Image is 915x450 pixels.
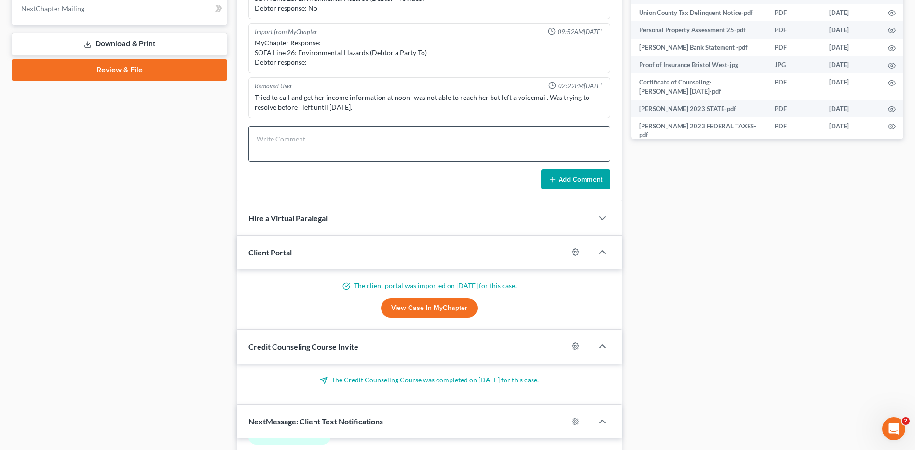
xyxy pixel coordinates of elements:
td: JPG [767,56,821,73]
td: [DATE] [821,100,880,117]
div: MyChapter Response: SOFA Line 26: Environmental Hazards (Debtor a Party To) Debtor response: [255,38,604,67]
td: PDF [767,100,821,117]
td: Union County Tax Delinquent Notice-pdf [631,4,767,21]
td: PDF [767,39,821,56]
td: PDF [767,4,821,21]
p: The Credit Counseling Course was completed on [DATE] for this case. [248,375,610,385]
a: Download & Print [12,33,227,56]
span: 2 [902,417,910,425]
span: Credit Counseling Course Invite [248,342,358,351]
div: Import from MyChapter [255,28,317,37]
td: Proof of Insurance Bristol West-jpg [631,56,767,73]
td: PDF [767,21,821,39]
td: Personal Property Assessment 25-pdf [631,21,767,39]
td: [DATE] [821,4,880,21]
span: 09:52AM[DATE] [558,28,602,37]
td: [PERSON_NAME] 2023 FEDERAL TAXES-pdf [631,117,767,144]
td: [PERSON_NAME] Bank Statement -pdf [631,39,767,56]
span: Client Portal [248,248,292,257]
a: Review & File [12,59,227,81]
td: Certificate of Counseling- [PERSON_NAME] [DATE]-pdf [631,73,767,100]
td: PDF [767,117,821,144]
td: [DATE] [821,117,880,144]
div: Tried to call and get her income information at noon- was not able to reach her but left a voicem... [255,93,604,112]
span: NextChapter Mailing [21,4,84,13]
td: [DATE] [821,21,880,39]
div: Removed User [255,82,292,91]
p: The client portal was imported on [DATE] for this case. [248,281,610,291]
iframe: Intercom live chat [882,417,905,440]
span: NextMessage: Client Text Notifications [248,417,383,426]
td: [DATE] [821,39,880,56]
td: [DATE] [821,56,880,73]
span: Hire a Virtual Paralegal [248,213,328,223]
td: PDF [767,73,821,100]
td: [DATE] [821,73,880,100]
a: View Case in MyChapter [381,298,478,318]
span: 02:22PM[DATE] [558,82,602,91]
td: [PERSON_NAME] 2023 STATE-pdf [631,100,767,117]
button: Add Comment [541,169,610,190]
